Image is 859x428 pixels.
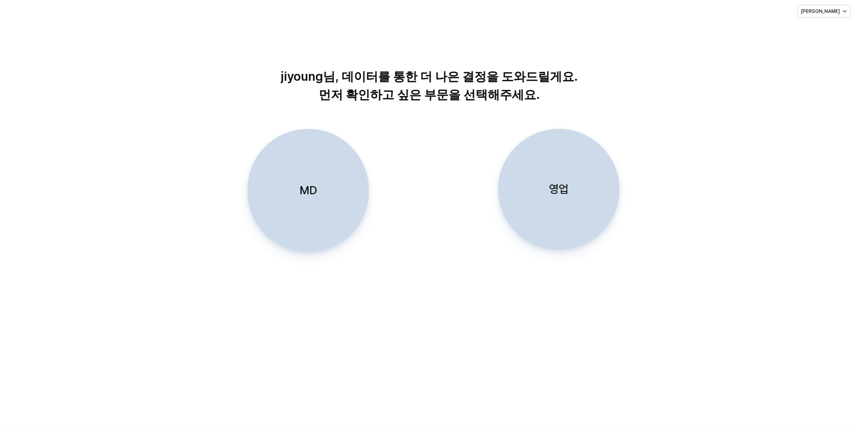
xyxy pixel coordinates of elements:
[498,129,620,250] button: 영업
[299,183,317,198] p: MD
[798,5,851,18] button: [PERSON_NAME]
[801,8,840,15] p: [PERSON_NAME]
[248,129,369,252] button: MD
[223,67,636,104] p: jiyoung님, 데이터를 통한 더 나은 결정을 도와드릴게요. 먼저 확인하고 싶은 부문을 선택해주세요.
[549,182,569,197] p: 영업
